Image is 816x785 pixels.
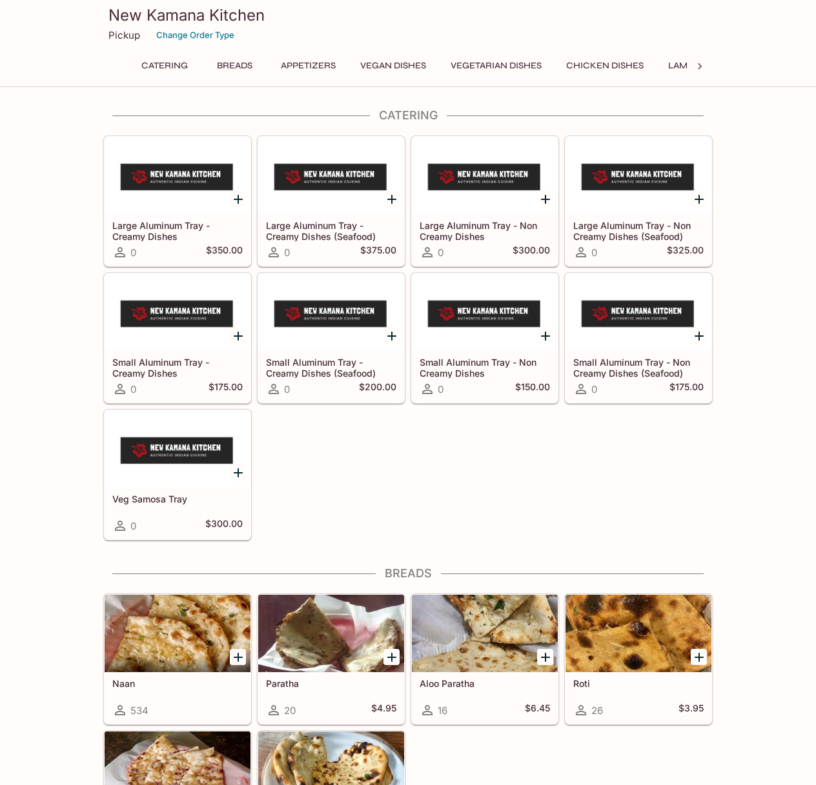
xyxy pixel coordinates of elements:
[258,136,405,266] a: Large Aluminum Tray - Creamy Dishes (Seafood)0$375.00
[412,273,558,351] div: Small Aluminum Tray - Non Creamy Dishes
[105,410,250,488] div: Veg Samosa Tray
[591,383,597,395] span: 0
[537,649,553,665] button: Add Aloo Paratha
[537,328,553,344] button: Add Small Aluminum Tray - Non Creamy Dishes
[108,29,140,41] p: Pickup
[258,595,404,672] div: Paratha
[205,518,243,533] h5: $300.00
[353,57,433,75] button: Vegan Dishes
[566,595,711,672] div: Roti
[573,678,704,689] h5: Roti
[525,702,550,718] h5: $6.45
[420,678,550,689] h5: Aloo Paratha
[134,57,195,75] button: Catering
[104,410,251,540] a: Veg Samosa Tray0$300.00
[411,136,558,266] a: Large Aluminum Tray - Non Creamy Dishes0$300.00
[230,191,246,207] button: Add Large Aluminum Tray - Creamy Dishes
[209,381,243,397] h5: $175.00
[112,678,243,689] h5: Naan
[284,383,290,395] span: 0
[412,595,558,672] div: Aloo Paratha
[420,357,550,378] h5: Small Aluminum Tray - Non Creamy Dishes
[104,273,251,403] a: Small Aluminum Tray - Creamy Dishes0$175.00
[691,191,707,207] button: Add Large Aluminum Tray - Non Creamy Dishes (Seafood)
[205,57,263,75] button: Breads
[566,273,711,351] div: Small Aluminum Tray - Non Creamy Dishes (Seafood)
[206,244,243,260] h5: $350.00
[438,704,447,717] span: 16
[105,137,250,214] div: Large Aluminum Tray - Creamy Dishes
[565,273,712,403] a: Small Aluminum Tray - Non Creamy Dishes (Seafood)0$175.00
[130,520,136,532] span: 0
[258,137,404,214] div: Large Aluminum Tray - Creamy Dishes (Seafood)
[108,5,708,25] h3: New Kamana Kitchen
[105,273,250,351] div: Small Aluminum Tray - Creamy Dishes
[258,594,405,724] a: Paratha20$4.95
[661,57,735,75] button: Lamb Dishes
[667,244,704,260] h5: $325.00
[411,273,558,403] a: Small Aluminum Tray - Non Creamy Dishes0$150.00
[559,57,651,75] button: Chicken Dishes
[112,220,243,241] h5: Large Aluminum Tray - Creamy Dishes
[130,383,136,395] span: 0
[669,381,704,397] h5: $175.00
[112,357,243,378] h5: Small Aluminum Tray - Creamy Dishes
[383,191,400,207] button: Add Large Aluminum Tray - Creamy Dishes (Seafood)
[150,25,240,45] button: Change Order Type
[691,328,707,344] button: Add Small Aluminum Tray - Non Creamy Dishes (Seafood)
[103,108,713,123] h4: Catering
[537,191,553,207] button: Add Large Aluminum Tray - Non Creamy Dishes
[420,220,550,241] h5: Large Aluminum Tray - Non Creamy Dishes
[383,649,400,665] button: Add Paratha
[591,704,603,717] span: 26
[573,357,704,378] h5: Small Aluminum Tray - Non Creamy Dishes (Seafood)
[411,594,558,724] a: Aloo Paratha16$6.45
[565,594,712,724] a: Roti26$3.95
[284,246,290,259] span: 0
[444,57,549,75] button: Vegetarian Dishes
[515,381,550,397] h5: $150.00
[565,136,712,266] a: Large Aluminum Tray - Non Creamy Dishes (Seafood)0$325.00
[383,328,400,344] button: Add Small Aluminum Tray - Creamy Dishes (Seafood)
[513,244,550,260] h5: $300.00
[412,137,558,214] div: Large Aluminum Tray - Non Creamy Dishes
[112,493,243,504] h5: Veg Samosa Tray
[230,464,246,481] button: Add Veg Samosa Tray
[566,137,711,214] div: Large Aluminum Tray - Non Creamy Dishes (Seafood)
[691,649,707,665] button: Add Roti
[371,702,396,718] h5: $4.95
[274,57,343,75] button: Appetizers
[573,220,704,241] h5: Large Aluminum Tray - Non Creamy Dishes (Seafood)
[105,595,250,672] div: Naan
[438,246,444,259] span: 0
[130,246,136,259] span: 0
[104,136,251,266] a: Large Aluminum Tray - Creamy Dishes0$350.00
[258,273,404,351] div: Small Aluminum Tray - Creamy Dishes (Seafood)
[678,702,704,718] h5: $3.95
[266,357,396,378] h5: Small Aluminum Tray - Creamy Dishes (Seafood)
[130,704,148,717] span: 534
[230,649,246,665] button: Add Naan
[359,381,396,397] h5: $200.00
[360,244,396,260] h5: $375.00
[258,273,405,403] a: Small Aluminum Tray - Creamy Dishes (Seafood)0$200.00
[103,566,713,581] h4: Breads
[104,594,251,724] a: Naan534
[266,678,396,689] h5: Paratha
[438,383,444,395] span: 0
[591,246,597,259] span: 0
[284,704,296,717] span: 20
[266,220,396,241] h5: Large Aluminum Tray - Creamy Dishes (Seafood)
[230,328,246,344] button: Add Small Aluminum Tray - Creamy Dishes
